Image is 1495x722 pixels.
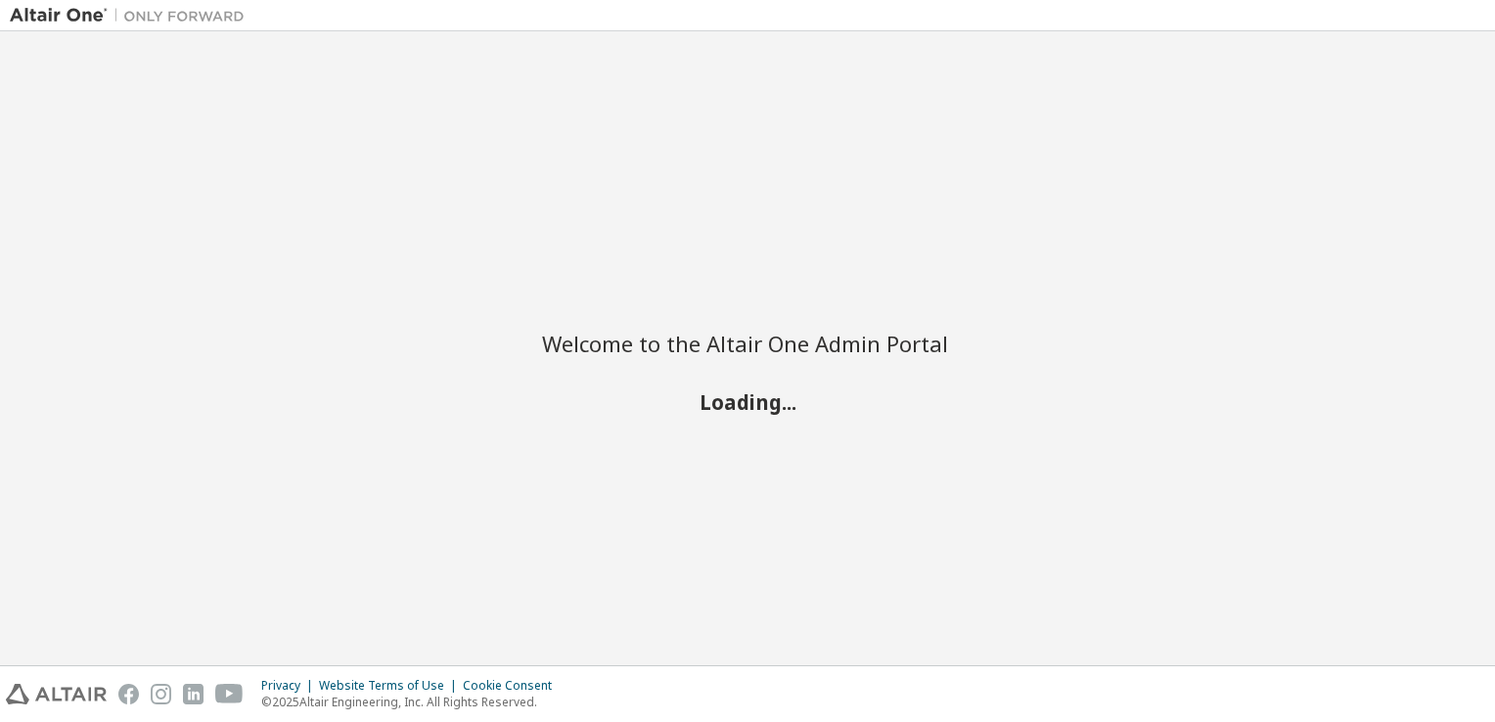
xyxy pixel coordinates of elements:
[10,6,254,25] img: Altair One
[6,684,107,704] img: altair_logo.svg
[118,684,139,704] img: facebook.svg
[542,389,953,415] h2: Loading...
[463,678,564,694] div: Cookie Consent
[261,678,319,694] div: Privacy
[151,684,171,704] img: instagram.svg
[542,330,953,357] h2: Welcome to the Altair One Admin Portal
[319,678,463,694] div: Website Terms of Use
[261,694,564,710] p: © 2025 Altair Engineering, Inc. All Rights Reserved.
[183,684,204,704] img: linkedin.svg
[215,684,244,704] img: youtube.svg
